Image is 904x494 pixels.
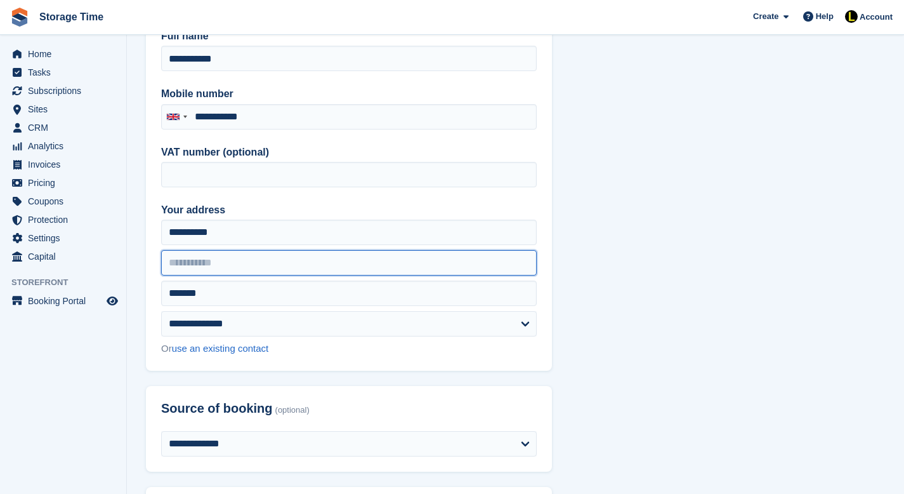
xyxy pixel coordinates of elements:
label: Full name [161,29,537,44]
span: Source of booking [161,401,273,416]
span: Tasks [28,63,104,81]
a: menu [6,248,120,265]
span: Coupons [28,192,104,210]
a: use an existing contact [172,343,269,354]
span: Invoices [28,156,104,173]
span: Protection [28,211,104,229]
span: Capital [28,248,104,265]
a: menu [6,211,120,229]
span: Pricing [28,174,104,192]
span: Help [816,10,834,23]
div: Or [161,342,537,356]
span: CRM [28,119,104,137]
a: menu [6,137,120,155]
a: Preview store [105,293,120,309]
a: menu [6,292,120,310]
img: Laaibah Sarwar [845,10,858,23]
a: Storage Time [34,6,108,27]
span: Account [860,11,893,23]
span: (optional) [275,406,310,415]
span: Create [753,10,778,23]
span: Storefront [11,276,126,289]
span: Booking Portal [28,292,104,310]
span: Home [28,45,104,63]
div: United Kingdom: +44 [162,105,191,129]
label: Your address [161,203,537,218]
a: menu [6,100,120,118]
a: menu [6,174,120,192]
label: VAT number (optional) [161,145,537,160]
img: stora-icon-8386f47178a22dfd0bd8f6a31ec36ba5ce8667c1dd55bd0f319d3a0aa187defe.svg [10,8,29,27]
a: menu [6,119,120,137]
span: Sites [28,100,104,118]
label: Mobile number [161,86,537,102]
a: menu [6,156,120,173]
a: menu [6,82,120,100]
a: menu [6,229,120,247]
span: Settings [28,229,104,247]
a: menu [6,63,120,81]
span: Subscriptions [28,82,104,100]
a: menu [6,192,120,210]
a: menu [6,45,120,63]
span: Analytics [28,137,104,155]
